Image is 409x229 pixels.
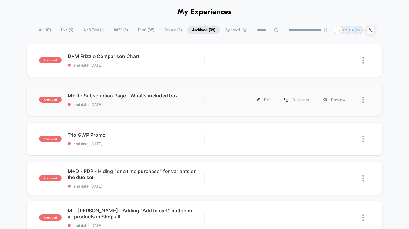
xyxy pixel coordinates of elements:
[160,26,186,34] span: Paused ( 3 )
[68,208,204,220] span: M + [PERSON_NAME] - Adding "Add to cart" button on all products in Shop all
[277,93,316,106] div: Duplicate
[256,98,260,102] img: menu
[39,175,62,181] span: archived
[316,93,352,106] div: Preview
[56,26,78,34] span: Live ( 9 )
[225,28,240,32] span: By Label
[187,26,220,34] span: Archived ( 39 )
[39,57,62,63] span: archived
[68,142,204,146] span: end date: [DATE]
[39,97,62,103] span: archived
[249,93,277,106] div: Edit
[68,63,204,67] span: end date: [DATE]
[39,136,62,142] span: archived
[39,214,62,221] span: archived
[177,8,232,17] h1: My Experiences
[34,26,55,34] span: All ( 47 )
[68,132,204,138] span: Trio GWP Promo
[68,223,204,228] span: end date: [DATE]
[334,26,343,34] div: + 7
[362,97,364,103] img: close
[342,28,347,32] p: TY
[362,57,364,64] img: close
[324,28,327,32] img: end
[356,28,360,32] p: RA
[68,93,204,99] span: M+D - Subscription Page - What's included box
[362,175,364,182] img: close
[284,98,288,102] img: menu
[68,102,204,107] span: end date: [DATE]
[68,184,204,188] span: end date: [DATE]
[79,26,108,34] span: A/B Test ( 1 )
[349,28,354,32] p: CA
[68,53,204,59] span: D+M Frizzle Comparison Chart
[362,136,364,142] img: close
[109,26,132,34] span: 100% ( 8 )
[68,168,204,180] span: M+D - PDP - Hiding "one time purchase" for variants on the duo set
[362,214,364,221] img: close
[133,26,159,34] span: Draft ( 35 )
